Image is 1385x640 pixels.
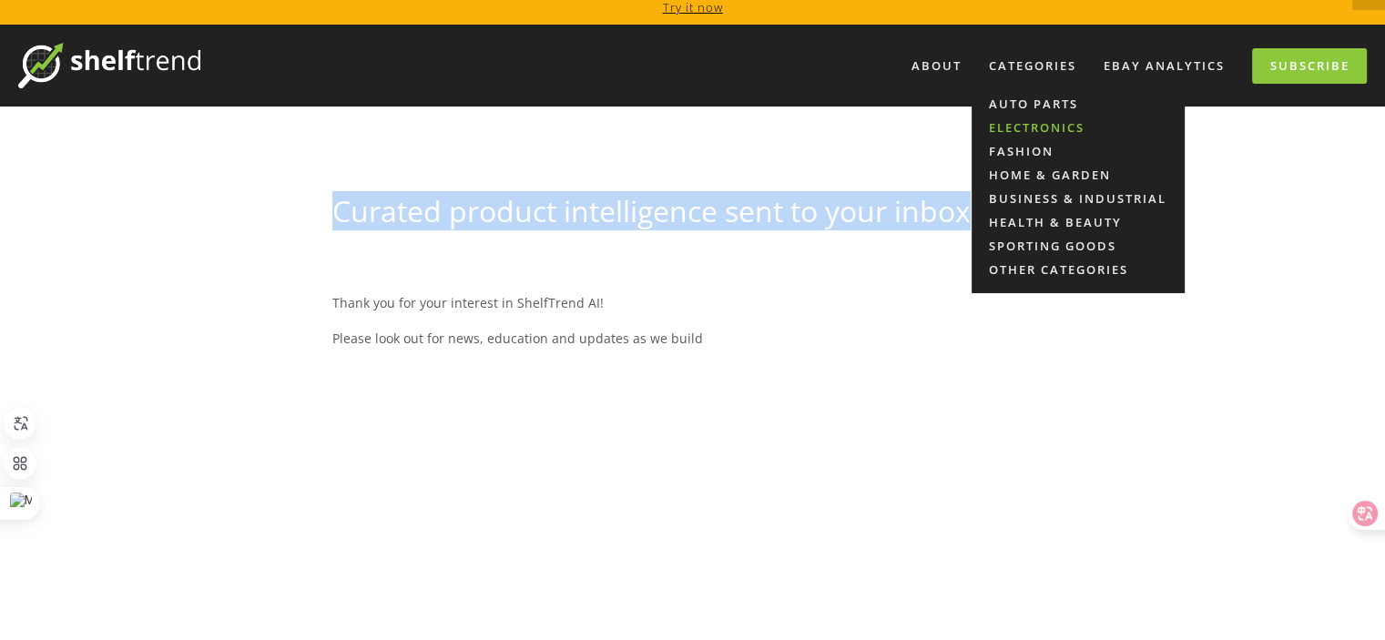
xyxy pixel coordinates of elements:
a: Auto Parts [972,92,1185,116]
img: ShelfTrend [18,43,200,88]
a: About [900,51,973,81]
div: Categories [977,51,1088,81]
a: Business & Industrial [972,187,1185,210]
a: Fashion [972,139,1185,163]
a: eBay Analytics [1092,51,1237,81]
a: Other Categories [972,258,1185,281]
a: Electronics [972,116,1185,139]
a: Health & Beauty [972,210,1185,234]
a: Subscribe [1252,48,1367,84]
p: Please look out for news, education and updates as we build [332,327,1053,350]
a: Sporting Goods [972,234,1185,258]
h1: Curated product intelligence sent to your inbox 📨 [332,194,1053,229]
p: Thank you for your interest in ShelfTrend AI! [332,291,1053,314]
a: Home & Garden [972,163,1185,187]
